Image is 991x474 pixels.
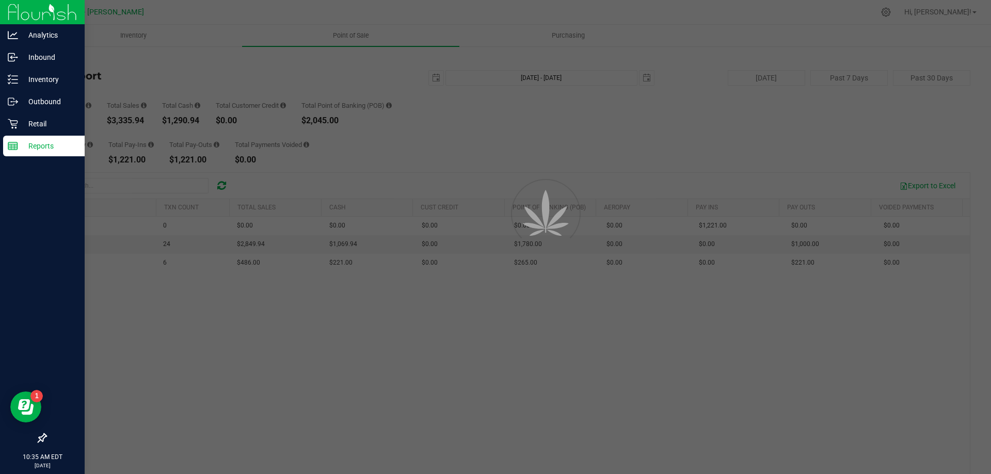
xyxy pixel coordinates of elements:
[18,140,80,152] p: Reports
[8,52,18,62] inline-svg: Inbound
[5,452,80,462] p: 10:35 AM EDT
[5,462,80,469] p: [DATE]
[18,118,80,130] p: Retail
[30,390,43,402] iframe: Resource center unread badge
[8,141,18,151] inline-svg: Reports
[18,73,80,86] p: Inventory
[8,74,18,85] inline-svg: Inventory
[8,30,18,40] inline-svg: Analytics
[18,51,80,63] p: Inbound
[18,95,80,108] p: Outbound
[8,96,18,107] inline-svg: Outbound
[10,391,41,422] iframe: Resource center
[18,29,80,41] p: Analytics
[8,119,18,129] inline-svg: Retail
